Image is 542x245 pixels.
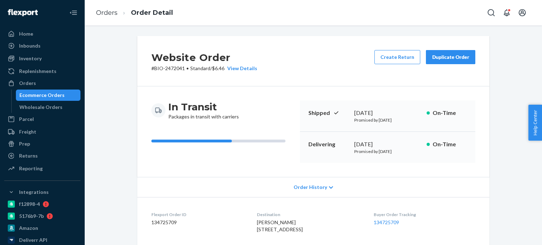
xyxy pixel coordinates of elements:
[66,6,80,20] button: Close Navigation
[90,2,179,23] ol: breadcrumbs
[19,237,47,244] div: Deliverr API
[4,126,80,137] a: Freight
[294,184,327,191] span: Order History
[433,140,467,148] p: On-Time
[4,114,80,125] a: Parcel
[354,117,421,123] p: Promised by [DATE]
[257,212,362,218] dt: Destination
[19,68,56,75] div: Replenishments
[19,104,62,111] div: Wholesale Orders
[19,201,40,208] div: f12898-4
[484,6,498,20] button: Open Search Box
[426,50,475,64] button: Duplicate Order
[168,100,239,120] div: Packages in transit with carriers
[515,6,529,20] button: Open account menu
[190,65,210,71] span: Standard
[96,9,118,17] a: Orders
[528,105,542,141] button: Help Center
[151,219,246,226] dd: 134725709
[4,40,80,51] a: Inbounds
[19,42,41,49] div: Inbounds
[151,50,257,65] h2: Website Order
[19,165,43,172] div: Reporting
[8,9,38,16] img: Flexport logo
[19,92,65,99] div: Ecommerce Orders
[168,100,239,113] h3: In Transit
[4,222,80,234] a: Amazon
[151,65,257,72] p: # BIO-2472041 / $6.46
[4,28,80,39] a: Home
[19,55,42,62] div: Inventory
[4,53,80,64] a: Inventory
[19,189,49,196] div: Integrations
[19,225,38,232] div: Amazon
[374,50,420,64] button: Create Return
[354,109,421,117] div: [DATE]
[4,163,80,174] a: Reporting
[4,138,80,149] a: Prep
[4,210,80,222] a: 5176b9-7b
[432,54,469,61] div: Duplicate Order
[308,109,349,117] p: Shipped
[151,212,246,218] dt: Flexport Order ID
[354,140,421,148] div: [DATE]
[500,6,514,20] button: Open notifications
[131,9,173,17] a: Order Detail
[4,186,80,198] button: Integrations
[16,102,81,113] a: Wholesale Orders
[433,109,467,117] p: On-Time
[19,30,33,37] div: Home
[4,150,80,161] a: Returns
[4,66,80,77] a: Replenishments
[354,148,421,154] p: Promised by [DATE]
[19,128,36,135] div: Freight
[308,140,349,148] p: Delivering
[19,213,44,220] div: 5176b9-7b
[19,116,34,123] div: Parcel
[19,152,38,159] div: Returns
[374,219,399,225] a: 134725709
[19,80,36,87] div: Orders
[186,65,189,71] span: •
[16,90,81,101] a: Ecommerce Orders
[257,219,303,232] span: [PERSON_NAME] [STREET_ADDRESS]
[4,198,80,210] a: f12898-4
[19,140,30,147] div: Prep
[374,212,475,218] dt: Buyer Order Tracking
[4,78,80,89] a: Orders
[224,65,257,72] button: View Details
